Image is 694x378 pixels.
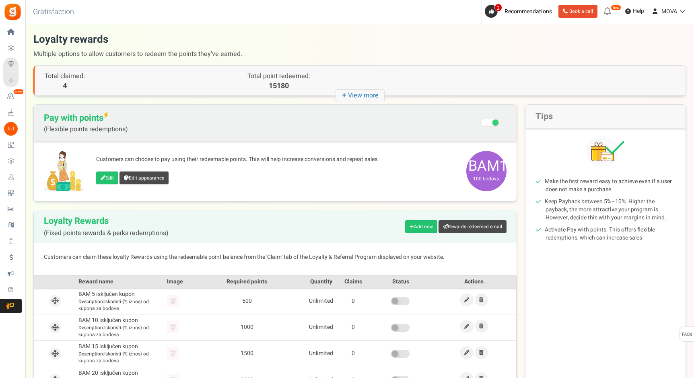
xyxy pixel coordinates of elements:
a: Edit appearance [119,171,169,184]
th: Reward name [76,275,165,288]
span: FAQs [682,327,692,342]
span: Iskoristi {% iznos} od kupona za bodova [78,298,163,312]
th: Image [165,275,189,288]
a: Edit [460,293,474,306]
span: 4 [45,81,85,91]
h1: Loyalty rewards [33,32,686,61]
a: 2 Recommendations [485,5,555,18]
td: 500 [189,288,305,314]
span: Multiple options to allow customers to redeem the points they’ve earned. [33,47,686,61]
td: 0 [337,341,369,367]
b: Description: [78,298,104,305]
img: Pay with points [44,151,84,191]
p: Customers can claim these loyalty Rewards using the redeemable point balance from the 'Claim' tab... [44,253,507,261]
span: 2 [494,4,502,12]
img: Tips [587,136,624,167]
td: Unlimited [305,341,337,367]
a: Remove [475,346,488,359]
h3: Gratisfaction [24,4,83,20]
td: Unlimited [305,314,337,340]
em: New [611,5,621,10]
li: Make the first reward easy to achieve even if a user does not make a purchase [546,178,676,194]
img: Gratisfaction [4,3,22,21]
img: Reward [167,321,179,333]
a: Remove [475,320,488,333]
th: Claims [337,275,369,288]
th: Status [369,275,432,288]
td: 1000 [189,314,305,340]
span: Total claimed: [45,71,85,81]
a: Add new [405,220,437,233]
th: Required points [189,275,305,288]
td: BAM 5 isključen kupon [76,288,165,314]
a: Help [622,5,647,18]
span: Help [631,7,644,15]
a: Edit [460,346,474,359]
span: BAM1 [466,151,507,191]
p: Total point redeemed: [198,72,360,81]
p: Customers can choose to pay using their redeemable points. This will help increase conversions an... [96,155,458,163]
i: View more [336,89,385,102]
a: Edit [96,171,118,184]
h2: Loyalty Rewards [44,216,169,237]
h2: Tips [525,105,686,128]
th: Actions [432,275,516,288]
td: BAM 15 isključen kupon [76,341,165,367]
img: Reward [167,295,179,307]
a: Rewards redeemed email [439,220,507,233]
p: 15180 [198,81,360,91]
td: 1500 [189,341,305,367]
img: Reward [167,347,179,359]
td: Unlimited [305,288,337,314]
em: New [13,89,24,95]
a: Book a call [558,5,597,18]
a: New [3,90,22,103]
span: (Flexible points redemptions) [44,126,128,133]
b: Description: [78,350,104,357]
th: Quantity [305,275,337,288]
span: Pay with points [44,113,128,133]
li: Activate Pay with points. This offers flexible redemptions, which can increase sales [546,226,676,242]
span: MOVA [661,7,677,16]
a: Remove [475,293,488,306]
td: BAM 10 isključen kupon [76,314,165,340]
span: Iskoristi {% iznos} od kupona za bodova [78,324,163,338]
span: Iskoristi {% iznos} od kupona za bodova [78,351,163,364]
b: Description: [78,324,104,331]
a: Edit [460,320,474,333]
span: (Fixed points rewards & perks redemptions) [44,230,169,237]
span: Recommendations [505,7,552,16]
small: 100 bodova [468,175,505,182]
td: 0 [337,288,369,314]
li: Keep Payback between 5% - 10%. Higher the payback, the more attractive your program is. However, ... [546,198,676,222]
strong: + [342,90,348,101]
td: 0 [337,314,369,340]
